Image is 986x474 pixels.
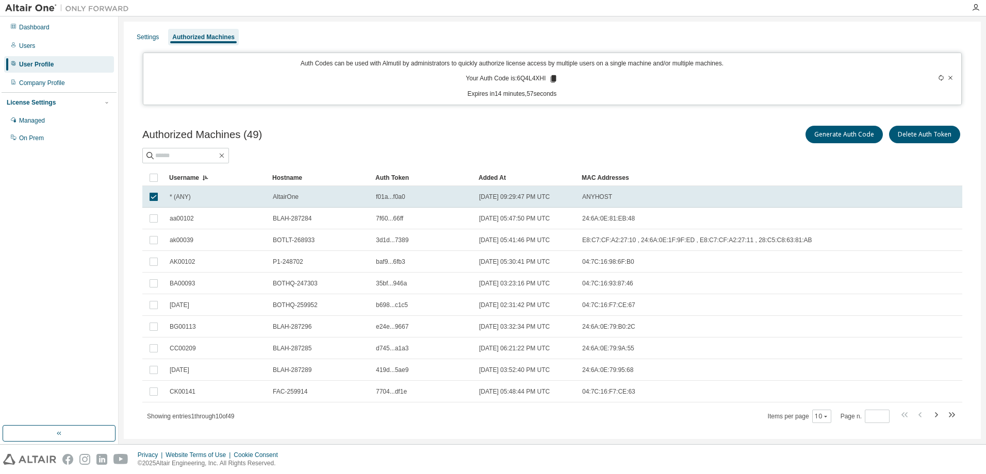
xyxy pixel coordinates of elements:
span: [DATE] 05:30:41 PM UTC [479,258,550,266]
span: [DATE] 06:21:22 PM UTC [479,344,550,352]
span: 04:7C:16:F7:CE:63 [582,387,635,396]
span: e24e...9667 [376,323,408,331]
span: AltairOne [273,193,299,201]
p: Your Auth Code is: 6Q4L4XHI [466,74,558,83]
span: BG00113 [170,323,196,331]
span: BOTHQ-247303 [273,279,318,287]
div: Managed [19,116,45,125]
span: [DATE] 03:23:16 PM UTC [479,279,550,287]
img: altair_logo.svg [3,454,56,465]
span: * (ANY) [170,193,191,201]
span: [DATE] [170,301,189,309]
span: b698...c1c5 [376,301,408,309]
span: Page n. [841,410,890,423]
p: Expires in 14 minutes, 57 seconds [150,90,875,98]
span: [DATE] [170,366,189,374]
span: CK00141 [170,387,195,396]
span: [DATE] 03:52:40 PM UTC [479,366,550,374]
span: 7f60...66ff [376,214,403,223]
div: Authorized Machines [172,33,235,41]
span: [DATE] 05:48:44 PM UTC [479,387,550,396]
img: linkedin.svg [96,454,107,465]
span: BA00093 [170,279,195,287]
span: 35bf...946a [376,279,407,287]
span: [DATE] 09:29:47 PM UTC [479,193,550,201]
span: f01a...f0a0 [376,193,405,201]
span: 24:6A:0E:79:95:68 [582,366,633,374]
span: 04:7C:16:93:87:46 [582,279,633,287]
span: 04:7C:16:F7:CE:67 [582,301,635,309]
div: License Settings [7,98,56,107]
span: P1-248702 [273,258,303,266]
div: MAC Addresses [582,170,849,186]
span: [DATE] 05:47:50 PM UTC [479,214,550,223]
img: instagram.svg [79,454,90,465]
span: FAC-259914 [273,387,307,396]
span: aa00102 [170,214,194,223]
div: Privacy [138,451,166,459]
span: d745...a1a3 [376,344,408,352]
div: Settings [137,33,159,41]
span: CC00209 [170,344,196,352]
span: Showing entries 1 through 10 of 49 [147,413,235,420]
div: On Prem [19,134,44,142]
div: Cookie Consent [234,451,284,459]
span: BLAH-287284 [273,214,311,223]
span: 419d...5ae9 [376,366,408,374]
span: [DATE] 03:32:34 PM UTC [479,323,550,331]
span: BLAH-287289 [273,366,311,374]
img: Altair One [5,3,134,13]
span: 24:6A:0E:81:EB:48 [582,214,635,223]
div: User Profile [19,60,54,69]
span: 24:6A:0E:79:B0:2C [582,323,635,331]
span: 7704...df1e [376,387,407,396]
span: AK00102 [170,258,195,266]
button: Delete Auth Token [889,126,960,143]
span: ANYHOST [582,193,612,201]
div: Added At [479,170,573,186]
img: youtube.svg [113,454,128,465]
span: 3d1d...7389 [376,236,408,244]
div: Company Profile [19,79,65,87]
div: Dashboard [19,23,50,31]
span: Items per page [768,410,831,423]
span: [DATE] 05:41:46 PM UTC [479,236,550,244]
span: 24:6A:0E:79:9A:55 [582,344,634,352]
div: Hostname [272,170,367,186]
div: Username [169,170,264,186]
span: Authorized Machines (49) [142,129,262,141]
div: Website Terms of Use [166,451,234,459]
button: Generate Auth Code [806,126,883,143]
div: Users [19,42,35,50]
span: E8:C7:CF:A2:27:10 , 24:6A:0E:1F:9F:ED , E8:C7:CF:A2:27:11 , 28:C5:C8:63:81:AB [582,236,812,244]
span: BOTHQ-259952 [273,301,318,309]
span: BLAH-287285 [273,344,311,352]
span: ak00039 [170,236,193,244]
div: Auth Token [375,170,470,186]
span: BOTLT-268933 [273,236,315,244]
span: baf9...6fb3 [376,258,405,266]
span: BLAH-287296 [273,323,311,331]
span: [DATE] 02:31:42 PM UTC [479,301,550,309]
p: © 2025 Altair Engineering, Inc. All Rights Reserved. [138,459,284,468]
button: 10 [815,412,829,420]
img: facebook.svg [62,454,73,465]
span: 04:7C:16:98:6F:B0 [582,258,634,266]
p: Auth Codes can be used with Almutil by administrators to quickly authorize license access by mult... [150,59,875,68]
